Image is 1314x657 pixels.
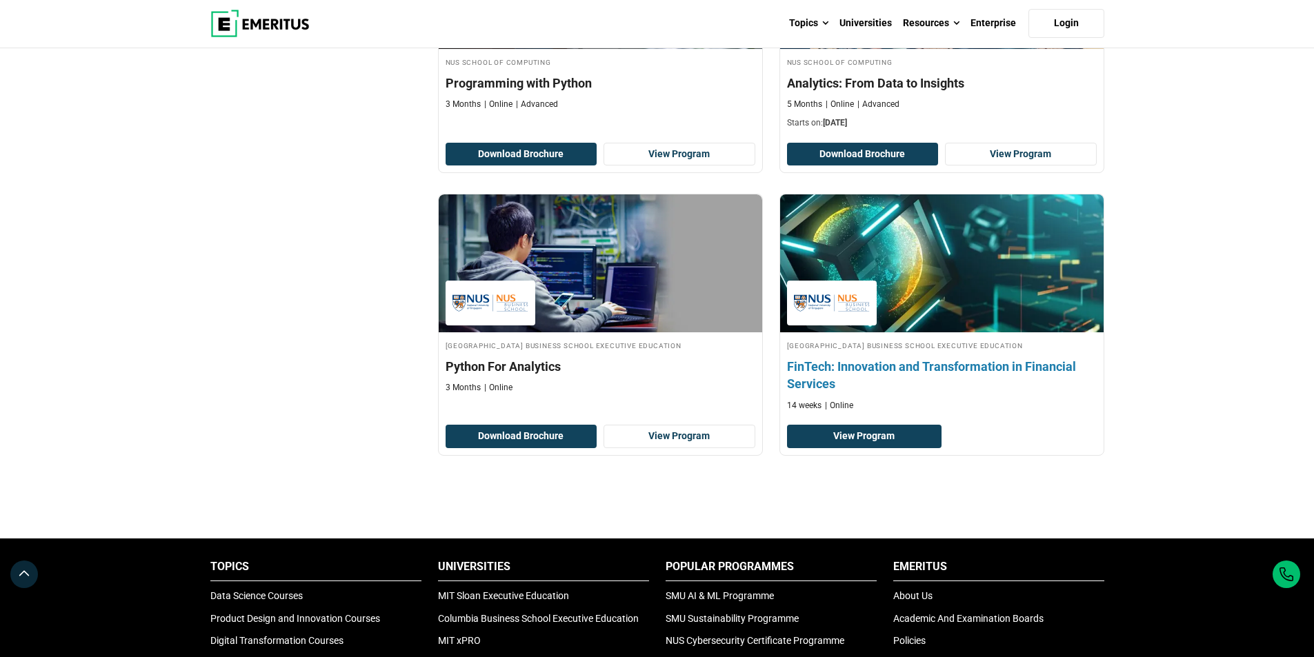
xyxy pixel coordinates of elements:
a: Product Design and Innovation Courses [210,613,380,624]
a: NUS Cybersecurity Certificate Programme [666,635,844,646]
p: Online [826,99,854,110]
a: View Program [604,143,755,166]
h4: [GEOGRAPHIC_DATA] Business School Executive Education [446,339,755,351]
a: Policies [893,635,926,646]
p: 3 Months [446,382,481,394]
p: Advanced [857,99,899,110]
a: About Us [893,590,933,601]
img: National University of Singapore Business School Executive Education [452,287,528,319]
h4: Analytics: From Data to Insights [787,74,1097,92]
a: Columbia Business School Executive Education [438,613,639,624]
p: Online [825,400,853,412]
span: [DATE] [823,118,847,128]
img: FinTech: Innovation and Transformation in Financial Services | Online Finance Course [764,188,1119,339]
button: Download Brochure [787,143,939,166]
a: Data Science and Analytics Course by National University of Singapore Business School Executive E... [439,194,762,401]
p: Online [484,99,512,110]
a: SMU Sustainability Programme [666,613,799,624]
a: MIT Sloan Executive Education [438,590,569,601]
p: 3 Months [446,99,481,110]
a: View Program [945,143,1097,166]
a: Academic And Examination Boards [893,613,1044,624]
img: Python For Analytics | Online Data Science and Analytics Course [439,194,762,332]
p: Starts on: [787,117,1097,129]
a: Finance Course by National University of Singapore Business School Executive Education - National... [780,194,1104,418]
a: SMU AI & ML Programme [666,590,774,601]
h4: Python For Analytics [446,358,755,375]
button: Download Brochure [446,425,597,448]
h4: Programming with Python [446,74,755,92]
a: Digital Transformation Courses [210,635,344,646]
h4: NUS School of Computing [446,56,755,68]
h4: NUS School of Computing [787,56,1097,68]
a: View Program [604,425,755,448]
p: 5 Months [787,99,822,110]
img: National University of Singapore Business School Executive Education [794,287,870,319]
p: Online [484,382,512,394]
a: View Program [787,425,942,448]
p: 14 weeks [787,400,822,412]
button: Download Brochure [446,143,597,166]
h4: [GEOGRAPHIC_DATA] Business School Executive Education [787,339,1097,351]
h4: FinTech: Innovation and Transformation in Financial Services [787,358,1097,392]
a: Data Science Courses [210,590,303,601]
p: Advanced [516,99,558,110]
a: Login [1028,9,1104,38]
a: MIT xPRO [438,635,481,646]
